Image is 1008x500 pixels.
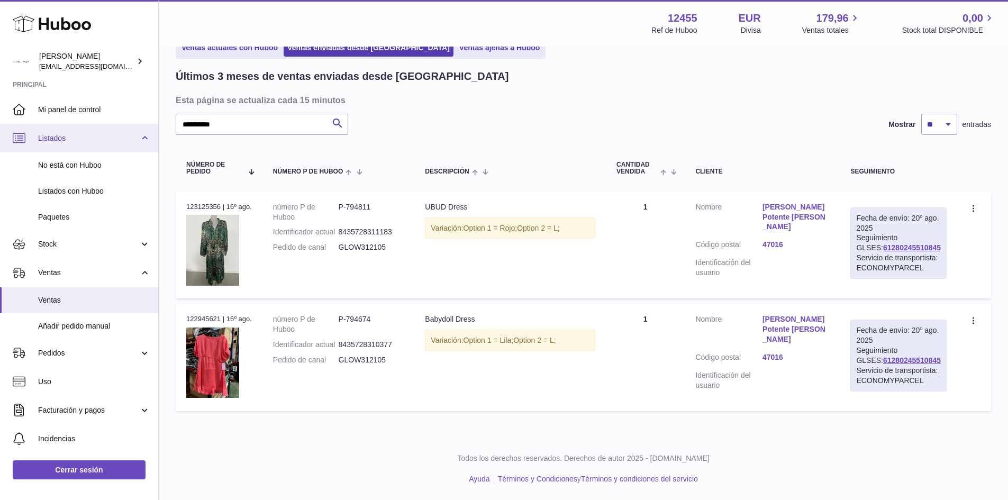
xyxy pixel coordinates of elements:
div: Ref de Huboo [651,25,697,35]
span: Añadir pedido manual [38,321,150,331]
dd: GLOW312105 [339,242,404,252]
div: 123125356 | 16º ago. [186,202,252,212]
span: Option 1 = Lila; [464,336,514,344]
td: 1 [606,304,685,411]
div: Divisa [741,25,761,35]
a: 179,96 Ventas totales [802,11,861,35]
div: Seguimiento GLSES: [850,207,947,279]
dd: P-794811 [339,202,404,222]
div: 122945621 | 16º ago. [186,314,252,324]
span: Ventas totales [802,25,861,35]
span: Uso [38,377,150,387]
span: entradas [962,120,991,130]
dt: Pedido de canal [273,355,339,365]
div: Seguimiento [850,168,947,175]
a: 47016 [762,240,830,250]
dt: número P de Huboo [273,202,339,222]
div: Variación: [425,330,595,351]
div: Cliente [695,168,829,175]
img: image3_0e4db265-7a57-4ce3-b738-347544cd8051.jpg [186,328,239,398]
a: Ventas enviadas desde [GEOGRAPHIC_DATA] [284,39,453,57]
h2: Últimos 3 meses de ventas enviadas desde [GEOGRAPHIC_DATA] [176,69,508,84]
a: Ayuda [469,475,489,483]
dd: 8435728311183 [339,227,404,237]
dd: 8435728310377 [339,340,404,350]
span: Facturación y pagos [38,405,139,415]
dt: número P de Huboo [273,314,339,334]
span: Option 2 = L; [513,336,556,344]
dd: P-794674 [339,314,404,334]
dd: GLOW312105 [339,355,404,365]
a: Términos y Condiciones [498,475,577,483]
a: 61280245510845 [883,356,941,365]
span: Incidencias [38,434,150,444]
a: [PERSON_NAME] Potente [PERSON_NAME] [762,314,830,344]
span: 0,00 [962,11,983,25]
img: pedidos@glowrias.com [13,53,29,69]
div: Servicio de transportista: ECONOMYPARCEL [856,253,941,273]
a: 61280245510845 [883,243,941,252]
span: Cantidad vendida [616,161,658,175]
dt: Pedido de canal [273,242,339,252]
label: Mostrar [888,120,915,130]
div: Servicio de transportista: ECONOMYPARCEL [856,366,941,386]
span: Option 2 = L; [517,224,560,232]
div: Babydoll Dress [425,314,595,324]
span: Mi panel de control [38,105,150,115]
img: Archivo_006_2.png [186,215,239,285]
dt: Nombre [695,314,762,347]
td: 1 [606,192,685,299]
dt: Código postal [695,240,762,252]
div: Variación: [425,217,595,239]
span: Stock total DISPONIBLE [902,25,995,35]
h3: Esta página se actualiza cada 15 minutos [176,94,988,106]
div: [PERSON_NAME] [39,51,134,71]
span: Número de pedido [186,161,242,175]
a: Ventas actuales con Huboo [178,39,281,57]
span: número P de Huboo [273,168,343,175]
strong: 12455 [668,11,697,25]
a: Cerrar sesión [13,460,146,479]
span: Listados con Huboo [38,186,150,196]
div: Seguimiento GLSES: [850,320,947,391]
dt: Identificación del usuario [695,370,762,390]
li: y [494,474,698,484]
div: Fecha de envío: 20º ago. 2025 [856,213,941,233]
strong: EUR [739,11,761,25]
span: Ventas [38,295,150,305]
span: 179,96 [816,11,849,25]
span: [EMAIL_ADDRESS][DOMAIN_NAME] [39,62,156,70]
div: Fecha de envío: 20º ago. 2025 [856,325,941,346]
div: UBUD Dress [425,202,595,212]
dt: Nombre [695,202,762,235]
span: Pedidos [38,348,139,358]
dt: Identificador actual [273,340,339,350]
dt: Identificador actual [273,227,339,237]
a: [PERSON_NAME] Potente [PERSON_NAME] [762,202,830,232]
span: Descripción [425,168,469,175]
span: Option 1 = Rojo; [464,224,517,232]
a: Términos y condiciones del servicio [581,475,698,483]
a: Ventas ajenas a Huboo [456,39,544,57]
dt: Identificación del usuario [695,258,762,278]
a: 47016 [762,352,830,362]
span: Ventas [38,268,139,278]
p: Todos los derechos reservados. Derechos de autor 2025 - [DOMAIN_NAME] [167,453,1000,463]
span: Paquetes [38,212,150,222]
span: Stock [38,239,139,249]
span: No está con Huboo [38,160,150,170]
span: Listados [38,133,139,143]
dt: Código postal [695,352,762,365]
a: 0,00 Stock total DISPONIBLE [902,11,995,35]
